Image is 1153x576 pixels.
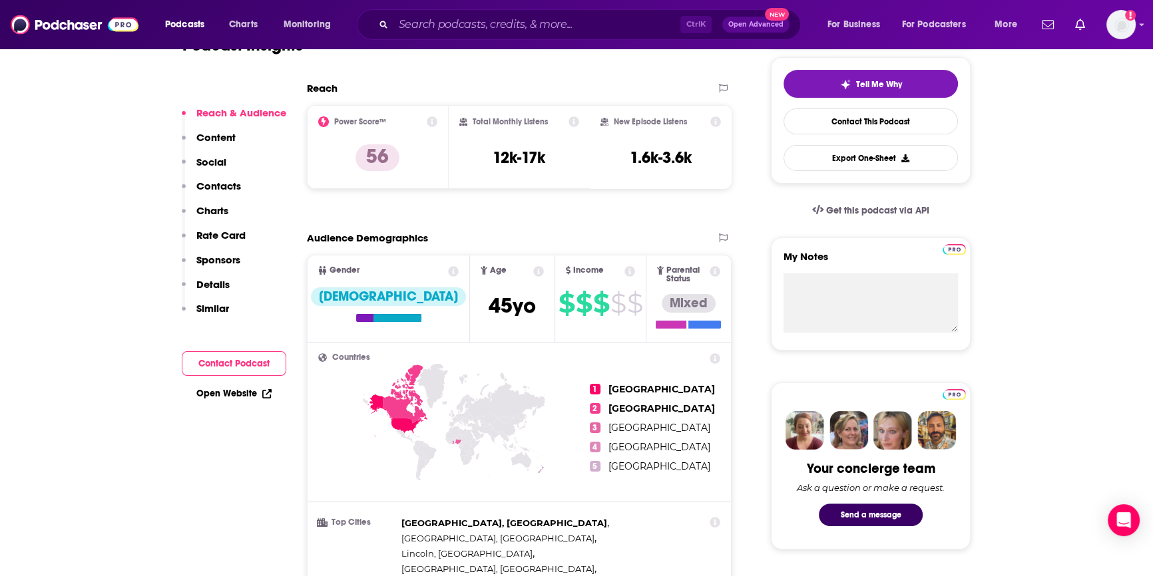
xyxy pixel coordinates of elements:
[307,82,338,94] h2: Reach
[802,194,940,227] a: Get this podcast via API
[165,15,204,34] span: Podcasts
[784,70,958,98] button: tell me why sparkleTell Me Why
[590,403,600,414] span: 2
[307,231,428,244] h2: Audience Demographics
[765,8,789,21] span: New
[827,15,880,34] span: For Business
[332,353,370,362] span: Countries
[666,266,708,283] span: Parental Status
[784,108,958,134] a: Contact This Podcast
[610,293,626,314] span: $
[401,548,533,559] span: Lincoln, [GEOGRAPHIC_DATA]
[311,287,466,306] div: [DEMOGRAPHIC_DATA]
[1125,10,1136,21] svg: Add a profile image
[917,411,956,450] img: Jon Profile
[893,14,985,35] button: open menu
[943,389,966,400] img: Podchaser Pro
[943,244,966,255] img: Podchaser Pro
[182,131,236,156] button: Content
[590,442,600,452] span: 4
[196,302,229,315] p: Similar
[229,15,258,34] span: Charts
[608,460,710,472] span: [GEOGRAPHIC_DATA]
[943,387,966,400] a: Pro website
[1070,13,1090,36] a: Show notifications dropdown
[985,14,1034,35] button: open menu
[559,293,575,314] span: $
[182,302,229,327] button: Similar
[590,461,600,472] span: 5
[590,384,600,394] span: 1
[826,205,929,216] span: Get this podcast via API
[490,266,507,275] span: Age
[902,15,966,34] span: For Podcasters
[182,253,240,278] button: Sponsors
[355,144,399,171] p: 56
[995,15,1017,34] span: More
[1106,10,1136,39] img: User Profile
[573,266,604,275] span: Income
[196,180,241,192] p: Contacts
[196,278,230,291] p: Details
[797,482,945,493] div: Ask a question or make a request.
[840,79,851,90] img: tell me why sparkle
[608,441,710,453] span: [GEOGRAPHIC_DATA]
[182,351,286,376] button: Contact Podcast
[807,460,935,477] div: Your concierge team
[182,156,226,180] button: Social
[369,9,813,40] div: Search podcasts, credits, & more...
[284,15,331,34] span: Monitoring
[182,180,241,204] button: Contacts
[576,293,592,314] span: $
[182,204,228,229] button: Charts
[334,117,386,126] h2: Power Score™
[196,253,240,266] p: Sponsors
[662,294,716,313] div: Mixed
[1106,10,1136,39] span: Logged in as BenLaurro
[819,504,923,526] button: Send a message
[784,145,958,171] button: Export One-Sheet
[318,518,396,527] h3: Top Cities
[182,106,286,131] button: Reach & Audience
[220,14,266,35] a: Charts
[196,156,226,168] p: Social
[627,293,642,314] span: $
[11,12,138,37] img: Podchaser - Follow, Share and Rate Podcasts
[196,229,246,241] p: Rate Card
[1108,504,1140,536] div: Open Intercom Messenger
[196,106,286,119] p: Reach & Audience
[593,293,609,314] span: $
[196,388,272,399] a: Open Website
[182,278,230,303] button: Details
[728,21,784,28] span: Open Advanced
[493,148,545,168] h3: 12k-17k
[829,411,868,450] img: Barbara Profile
[1037,13,1059,36] a: Show notifications dropdown
[182,229,246,253] button: Rate Card
[608,402,715,414] span: [GEOGRAPHIC_DATA]
[608,383,715,395] span: [GEOGRAPHIC_DATA]
[196,204,228,217] p: Charts
[489,293,536,319] span: 45 yo
[943,242,966,255] a: Pro website
[401,517,607,528] span: [GEOGRAPHIC_DATA], [GEOGRAPHIC_DATA]
[401,563,594,574] span: [GEOGRAPHIC_DATA], [GEOGRAPHIC_DATA]
[156,14,222,35] button: open menu
[722,17,790,33] button: Open AdvancedNew
[680,16,712,33] span: Ctrl K
[401,533,594,543] span: [GEOGRAPHIC_DATA], [GEOGRAPHIC_DATA]
[274,14,348,35] button: open menu
[614,117,687,126] h2: New Episode Listens
[1106,10,1136,39] button: Show profile menu
[784,250,958,273] label: My Notes
[873,411,912,450] img: Jules Profile
[473,117,548,126] h2: Total Monthly Listens
[818,14,897,35] button: open menu
[401,531,596,546] span: ,
[590,422,600,433] span: 3
[196,131,236,144] p: Content
[401,515,609,531] span: ,
[630,148,692,168] h3: 1.6k-3.6k
[330,266,359,275] span: Gender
